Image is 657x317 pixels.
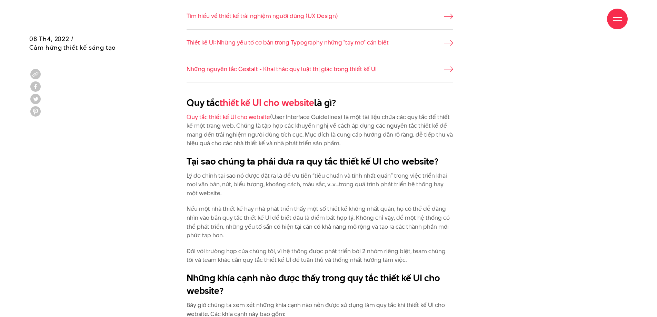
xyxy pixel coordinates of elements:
p: Lý do chính tại sao nó được đặt ra là để ưu tiên “tiêu chuẩn và tính nhất quán” trong việc triển ... [187,171,453,198]
a: Những nguyên tắc Gestalt - Khai thác quy luật thị giác trong thiết kế UI [187,65,453,74]
p: (User Interface Guidelines) là một tài liệu chứa các quy tắc để thiết kế một trang web. Chúng là ... [187,113,453,148]
p: Nếu một nhà thiết kế hay nhà phát triển thấy một số thiết kế không nhất quán, họ có thể dễ dàng n... [187,205,453,240]
h2: Những khía cạnh nào được thấy trong quy tắc thiết kế UI cho website? [187,271,453,297]
span: 08 Th4, 2022 / Cảm hứng thiết kế sáng tạo [29,34,116,52]
h2: Quy tắc là gì? [187,96,453,109]
a: Thiết kế UI: Những yếu tố cơ bản trong Typography những "tay mơ" cần biết [187,38,453,47]
a: Quy tắc thiết kế UI cho website [187,113,270,121]
h2: Tại sao chúng ta phải đưa ra quy tắc thiết kế UI cho website? [187,155,453,168]
a: thiết kế UI cho website [220,96,314,109]
p: Đối với trường hợp của chúng tôi, vì hệ thống được phát triển bởi 2 nhóm riêng biệt, team chúng t... [187,247,453,265]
